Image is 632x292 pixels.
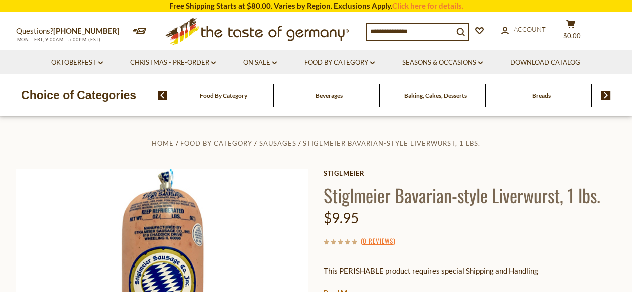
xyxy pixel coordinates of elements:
p: This PERISHABLE product requires special Shipping and Handling [324,265,616,277]
a: Sausages [259,139,296,147]
a: Download Catalog [510,57,580,68]
a: Stiglmeier Bavarian-style Liverwurst, 1 lbs. [303,139,480,147]
a: Breads [532,92,551,99]
a: Home [152,139,174,147]
span: Account [514,25,546,33]
a: Oktoberfest [51,57,103,68]
span: $9.95 [324,209,359,226]
a: Beverages [316,92,343,99]
a: Seasons & Occasions [402,57,483,68]
a: Stiglmeier [324,169,616,177]
a: 0 Reviews [363,236,393,247]
p: Questions? [16,25,127,38]
span: ( ) [361,236,395,246]
button: $0.00 [556,19,586,44]
a: Food By Category [200,92,247,99]
a: Food By Category [180,139,252,147]
a: Christmas - PRE-ORDER [130,57,216,68]
a: Click here for details. [392,1,463,10]
span: MON - FRI, 9:00AM - 5:00PM (EST) [16,37,101,42]
img: next arrow [601,91,611,100]
h1: Stiglmeier Bavarian-style Liverwurst, 1 lbs. [324,184,616,206]
a: [PHONE_NUMBER] [53,26,120,35]
a: Account [501,24,546,35]
a: Food By Category [304,57,375,68]
a: Baking, Cakes, Desserts [404,92,467,99]
a: On Sale [243,57,277,68]
img: previous arrow [158,91,167,100]
span: $0.00 [563,32,581,40]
